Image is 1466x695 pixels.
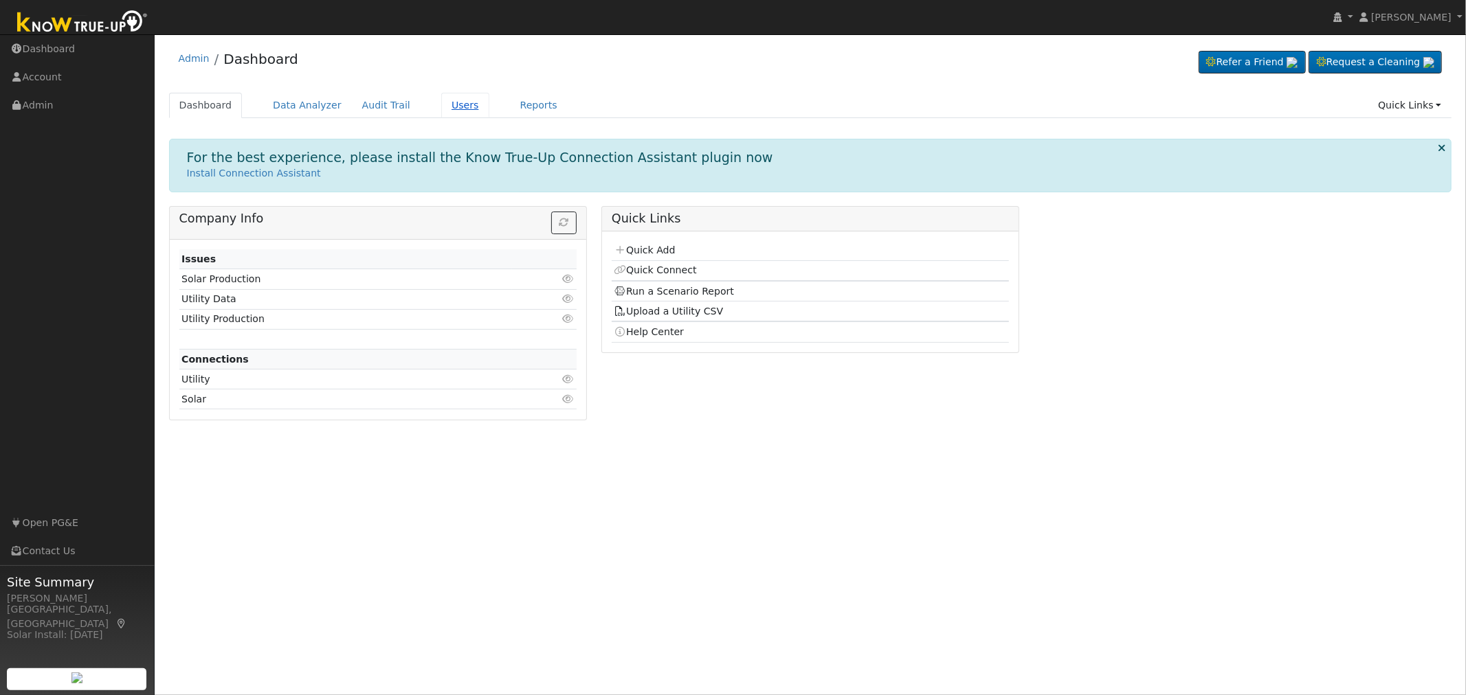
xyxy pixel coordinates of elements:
[510,93,568,118] a: Reports
[179,369,513,389] td: Utility
[562,394,575,404] i: Click to view
[562,374,575,384] i: Click to view
[7,602,147,631] div: [GEOGRAPHIC_DATA], [GEOGRAPHIC_DATA]
[181,253,216,264] strong: Issues
[179,212,577,226] h5: Company Info
[179,289,513,309] td: Utility Data
[1309,51,1442,74] a: Request a Cleaning
[179,309,513,329] td: Utility Production
[614,286,734,297] a: Run a Scenario Report
[179,53,210,64] a: Admin
[10,8,155,38] img: Know True-Up
[223,51,298,67] a: Dashboard
[7,573,147,591] span: Site Summary
[614,264,696,275] a: Quick Connect
[179,269,513,289] td: Solar Production
[7,628,147,642] div: Solar Install: [DATE]
[187,168,321,179] a: Install Connection Assistant
[181,354,249,365] strong: Connections
[614,326,684,337] a: Help Center
[612,212,1009,226] h5: Quick Links
[263,93,352,118] a: Data Analyzer
[115,618,128,629] a: Map
[562,274,575,284] i: Click to view
[562,314,575,323] i: Click to view
[179,389,513,409] td: Solar
[7,591,147,606] div: [PERSON_NAME]
[1368,93,1452,118] a: Quick Links
[562,294,575,304] i: Click to view
[352,93,421,118] a: Audit Trail
[1199,51,1306,74] a: Refer a Friend
[441,93,489,118] a: Users
[187,150,773,166] h1: For the best experience, please install the Know True-Up Connection Assistant plugin now
[614,306,723,317] a: Upload a Utility CSV
[71,672,82,683] img: retrieve
[1423,57,1434,68] img: retrieve
[614,244,675,255] a: Quick Add
[169,93,243,118] a: Dashboard
[1371,12,1452,23] span: [PERSON_NAME]
[1287,57,1298,68] img: retrieve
